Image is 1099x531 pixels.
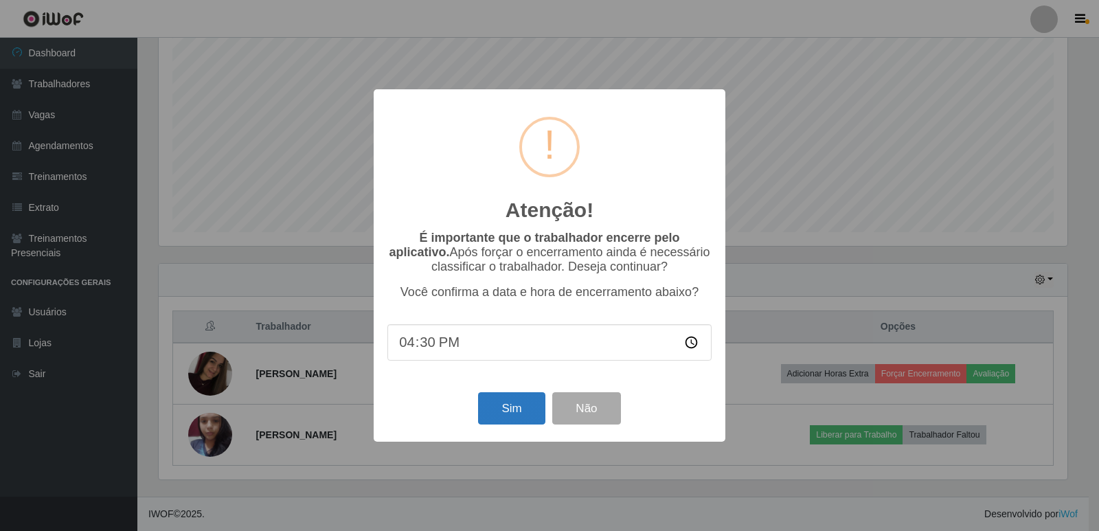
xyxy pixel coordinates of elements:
[389,231,679,259] b: É importante que o trabalhador encerre pelo aplicativo.
[478,392,545,425] button: Sim
[387,285,712,300] p: Você confirma a data e hora de encerramento abaixo?
[552,392,620,425] button: Não
[506,198,593,223] h2: Atenção!
[387,231,712,274] p: Após forçar o encerramento ainda é necessário classificar o trabalhador. Deseja continuar?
